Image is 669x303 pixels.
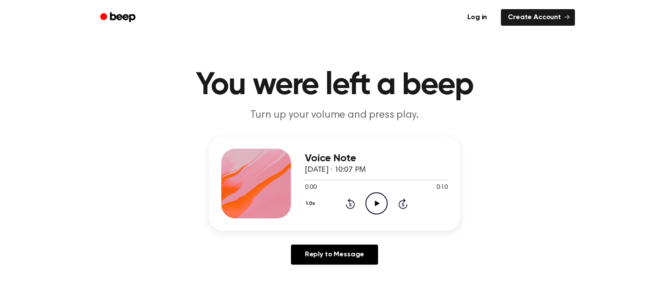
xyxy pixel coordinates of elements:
h1: You were left a beep [111,70,557,101]
span: [DATE] · 10:07 PM [305,166,366,174]
span: 0:00 [305,183,316,192]
button: 1.0x [305,196,318,211]
span: 0:10 [436,183,448,192]
a: Reply to Message [291,245,378,265]
a: Beep [94,9,143,26]
h3: Voice Note [305,153,448,164]
p: Turn up your volume and press play. [167,108,502,123]
a: Create Account [501,9,575,26]
a: Log in [459,7,496,27]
